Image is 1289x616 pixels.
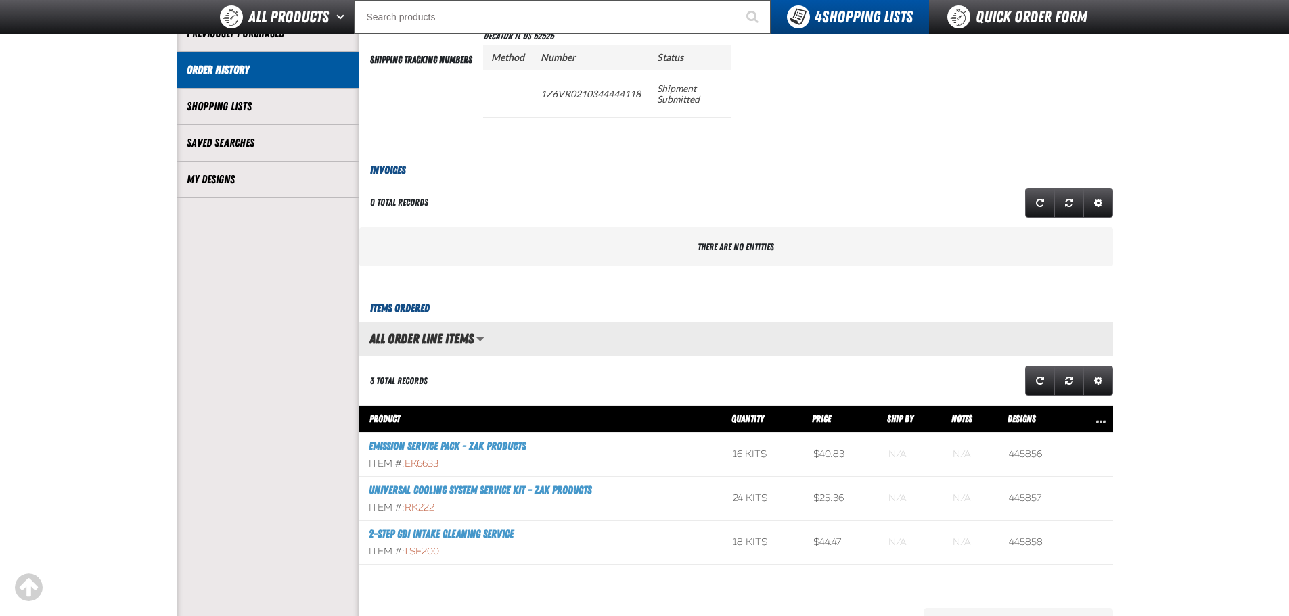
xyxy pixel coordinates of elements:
a: Expand or Collapse Grid Settings [1083,188,1113,218]
th: Status [649,45,731,70]
a: Refresh grid action [1025,366,1055,396]
td: Blank [943,521,999,565]
td: 16 kits [723,433,804,477]
td: Blank [879,433,943,477]
a: 2-Step GDI Intake Cleaning Service [369,527,514,540]
div: Scroll to the top [14,573,43,602]
td: $25.36 [804,477,880,521]
td: Shipping Tracking Numbers [370,43,478,141]
span: EK6633 [405,458,438,469]
a: My Designs [187,172,349,187]
a: Reset grid action [1054,366,1084,396]
td: Blank [879,521,943,565]
td: 18 kits [723,521,804,565]
td: $44.47 [804,521,880,565]
th: Method [483,45,533,70]
div: 3 total records [370,375,428,387]
span: Shopping Lists [815,7,913,26]
bdo: 62526 [533,30,553,41]
td: 445858 [999,521,1079,565]
h2: All Order Line Items [359,331,474,346]
span: Product [369,413,400,424]
a: Emission Service Pack - ZAK Products [369,440,526,452]
td: 445856 [999,433,1079,477]
span: Notes [951,413,972,424]
div: 0 total records [370,196,428,209]
span: All Products [248,5,329,29]
span: TSF200 [403,546,439,557]
span: There are no entities [698,241,774,252]
td: Blank [879,477,943,521]
td: Shipment Submitted [649,70,731,117]
td: 1Z6VR0210344444118 [533,70,649,117]
a: Saved Searches [187,135,349,151]
a: Expand or Collapse Grid Settings [1083,366,1113,396]
td: Blank [943,477,999,521]
a: Order History [187,62,349,78]
a: Refresh grid action [1025,188,1055,218]
span: RK222 [405,502,434,513]
span: DECATUR [483,30,512,41]
span: IL [514,30,520,41]
td: Blank [943,433,999,477]
span: Designs [1008,413,1036,424]
a: Shopping Lists [187,99,349,114]
div: Item #: [369,502,714,515]
th: Number [533,45,649,70]
span: Quantity [731,413,764,424]
button: Manage grid views. Current view is All Order Line Items [476,327,484,350]
th: Row actions [1079,406,1113,433]
span: Price [812,413,831,424]
h3: Invoices [359,162,1113,179]
span: US [522,30,531,41]
td: 445857 [999,477,1079,521]
a: Reset grid action [1054,188,1084,218]
a: Universal Cooling System Service Kit - ZAK Products [369,483,591,496]
div: Item #: [369,546,714,559]
div: Item #: [369,458,714,471]
strong: 4 [815,7,822,26]
h3: Items Ordered [359,300,1113,316]
span: Ship By [887,413,913,424]
td: 24 kits [723,477,804,521]
td: $40.83 [804,433,880,477]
